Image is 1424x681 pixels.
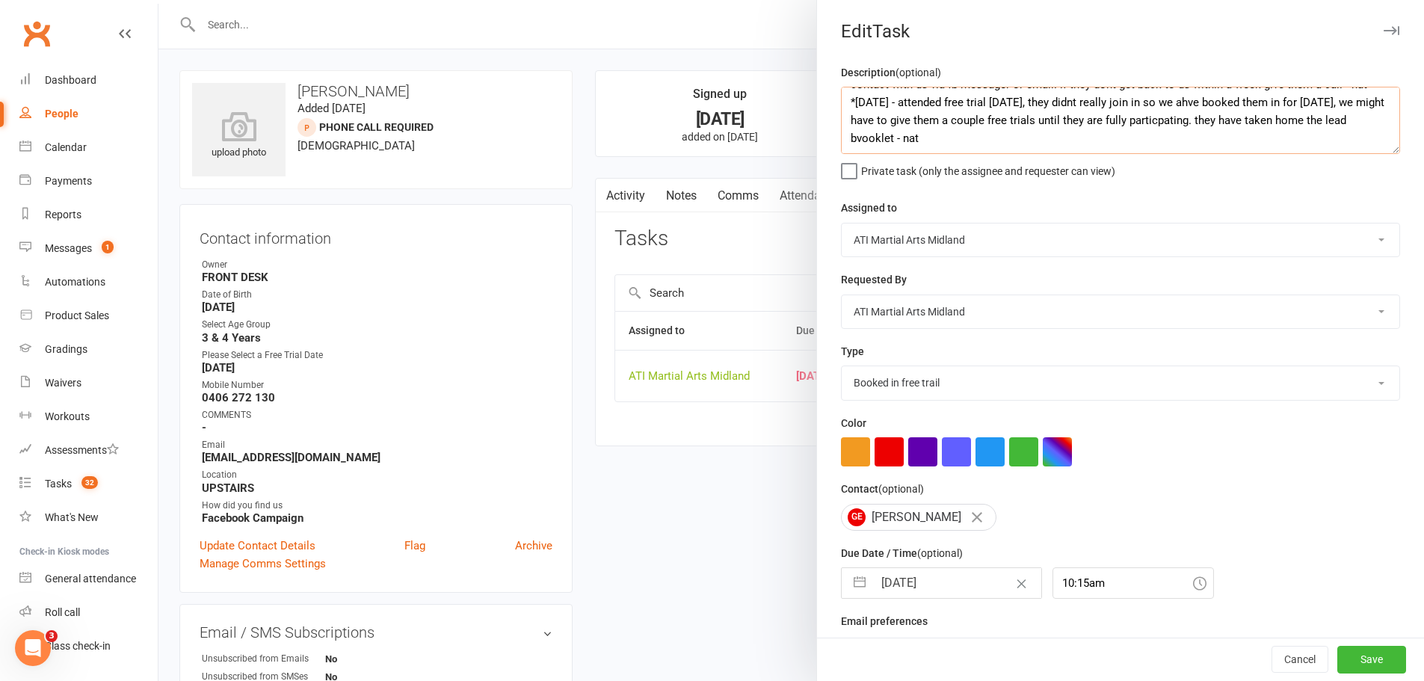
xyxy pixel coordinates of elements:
div: Assessments [45,444,119,456]
label: Due Date / Time [841,545,963,561]
button: Cancel [1272,647,1328,674]
a: Clubworx [18,15,55,52]
a: People [19,97,158,131]
div: Waivers [45,377,81,389]
div: [PERSON_NAME] [841,504,996,531]
div: What's New [45,511,99,523]
button: Save [1337,647,1406,674]
a: Class kiosk mode [19,629,158,663]
div: Dashboard [45,74,96,86]
div: Workouts [45,410,90,422]
a: What's New [19,501,158,534]
a: General attendance kiosk mode [19,562,158,596]
span: GE [848,508,866,526]
a: Calendar [19,131,158,164]
label: Type [841,343,864,360]
a: Automations [19,265,158,299]
a: Roll call [19,596,158,629]
div: Automations [45,276,105,288]
div: Tasks [45,478,72,490]
div: Payments [45,175,92,187]
span: 32 [81,476,98,489]
a: Waivers [19,366,158,400]
button: Clear Date [1008,569,1035,597]
a: Tasks 32 [19,467,158,501]
div: Product Sales [45,309,109,321]
div: Messages [45,242,92,254]
a: Product Sales [19,299,158,333]
div: Gradings [45,343,87,355]
div: Reports [45,209,81,221]
div: People [45,108,78,120]
small: (optional) [878,483,924,495]
textarea: [DATE]- attended free trial [DATE], they actually went in and did it [DATE], the kid really enjoy... [841,87,1400,154]
label: Assigned to [841,200,897,216]
a: Reports [19,198,158,232]
a: Gradings [19,333,158,366]
label: Color [841,415,866,431]
a: Assessments [19,434,158,467]
span: 1 [102,241,114,253]
div: Calendar [45,141,87,153]
small: (optional) [917,547,963,559]
span: Private task (only the assignee and requester can view) [861,160,1115,177]
a: Payments [19,164,158,198]
a: Messages 1 [19,232,158,265]
small: (optional) [896,67,941,78]
span: Send reminder email [861,635,955,653]
label: Contact [841,481,924,497]
span: 3 [46,630,58,642]
label: Requested By [841,271,907,288]
label: Email preferences [841,613,928,629]
div: Edit Task [817,21,1424,42]
div: Roll call [45,606,80,618]
a: Dashboard [19,64,158,97]
iframe: Intercom live chat [15,630,51,666]
div: Class check-in [45,640,111,652]
a: Workouts [19,400,158,434]
div: General attendance [45,573,136,585]
label: Description [841,64,941,81]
